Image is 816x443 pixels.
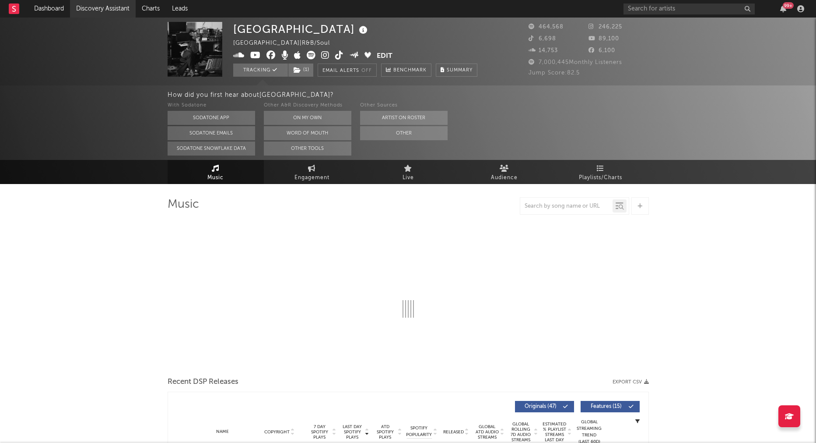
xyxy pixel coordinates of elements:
div: [GEOGRAPHIC_DATA] | R&B/Soul [233,38,340,49]
button: Summary [436,64,477,77]
a: Live [360,160,456,184]
button: Sodatone Snowflake Data [168,142,255,156]
span: Global Rolling 7D Audio Streams [509,422,533,443]
input: Search for artists [623,4,755,14]
span: Released [443,429,464,435]
span: 7 Day Spotify Plays [308,424,331,440]
span: Estimated % Playlist Streams Last Day [543,422,567,443]
button: Tracking [233,64,288,77]
button: Email AlertsOff [318,64,377,77]
button: (1) [288,64,313,77]
span: Playlists/Charts [579,173,622,183]
span: Summary [447,68,473,73]
span: Music [207,173,224,183]
em: Off [361,68,372,73]
button: Sodatone App [168,111,255,125]
button: Other Tools [264,142,351,156]
span: 89,100 [588,36,619,42]
button: 99+ [780,5,786,12]
span: 246,225 [588,24,622,30]
span: ( 1 ) [288,64,314,77]
a: Audience [456,160,553,184]
span: 6,698 [529,36,556,42]
span: 464,568 [529,24,564,30]
a: Playlists/Charts [553,160,649,184]
span: Live [403,173,414,183]
button: Export CSV [613,379,649,385]
a: Engagement [264,160,360,184]
div: 99 + [783,2,794,9]
input: Search by song name or URL [520,203,613,210]
a: Music [168,160,264,184]
div: Name [194,429,252,435]
span: 14,753 [529,48,558,53]
button: Edit [377,51,392,62]
button: On My Own [264,111,351,125]
span: Copyright [264,429,290,435]
span: Originals ( 47 ) [521,404,561,409]
button: Features(15) [581,401,640,412]
div: With Sodatone [168,100,255,111]
span: Last Day Spotify Plays [341,424,364,440]
span: Engagement [294,173,329,183]
div: Other Sources [360,100,448,111]
span: Spotify Popularity [406,425,432,438]
div: [GEOGRAPHIC_DATA] [233,22,370,36]
span: Global ATD Audio Streams [475,424,499,440]
span: Jump Score: 82.5 [529,70,580,76]
button: Word Of Mouth [264,126,351,140]
button: Other [360,126,448,140]
span: ATD Spotify Plays [374,424,397,440]
span: Features ( 15 ) [586,404,627,409]
div: Other A&R Discovery Methods [264,100,351,111]
a: Benchmark [381,64,431,77]
span: 6,100 [588,48,615,53]
button: Artist on Roster [360,111,448,125]
span: Benchmark [393,65,427,76]
button: Originals(47) [515,401,574,412]
span: Recent DSP Releases [168,377,238,387]
span: Audience [491,173,518,183]
button: Sodatone Emails [168,126,255,140]
span: 7,000,445 Monthly Listeners [529,60,622,65]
